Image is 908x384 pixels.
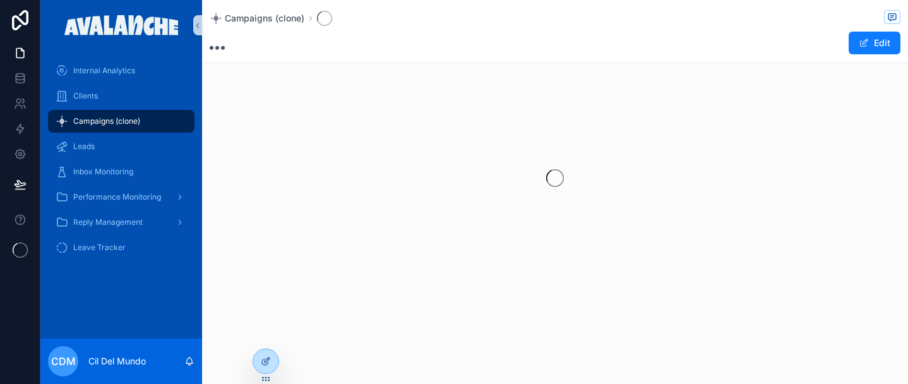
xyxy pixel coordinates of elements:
span: Inbox Monitoring [73,167,133,177]
span: Campaigns (clone) [225,12,304,25]
p: Cil Del Mundo [88,355,146,368]
a: Inbox Monitoring [48,160,194,183]
a: Campaigns (clone) [210,12,304,25]
a: Performance Monitoring [48,186,194,208]
a: Campaigns (clone) [48,110,194,133]
span: CDM [51,354,76,369]
span: Leave Tracker [73,243,126,253]
span: Reply Management [73,217,143,227]
a: Leave Tracker [48,236,194,259]
img: App logo [64,15,179,35]
span: Clients [73,91,98,101]
span: Performance Monitoring [73,192,161,202]
span: Campaigns (clone) [73,116,140,126]
span: Internal Analytics [73,66,135,76]
button: Edit [849,32,900,54]
span: Leads [73,141,95,152]
a: Internal Analytics [48,59,194,82]
a: Reply Management [48,211,194,234]
a: Leads [48,135,194,158]
a: Clients [48,85,194,107]
div: scrollable content [40,51,202,275]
